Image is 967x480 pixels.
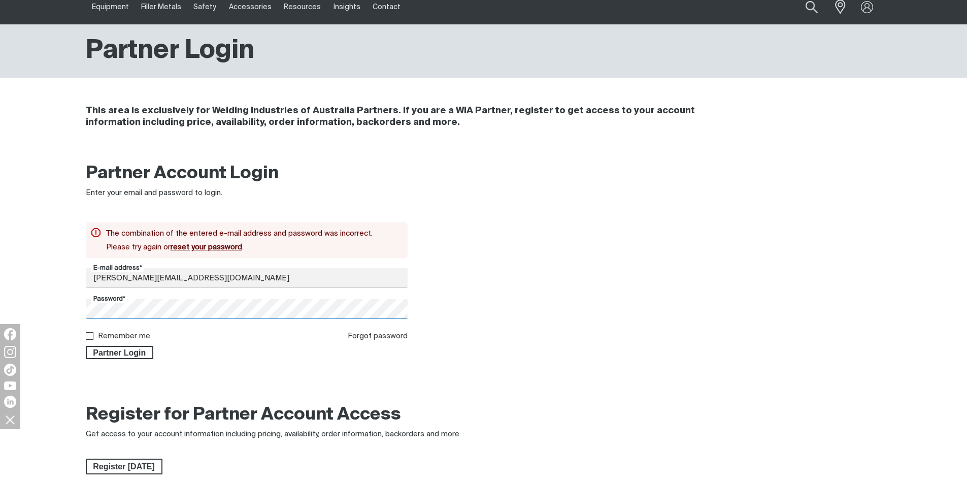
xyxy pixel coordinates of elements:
[4,346,16,358] img: Instagram
[87,346,153,359] span: Partner Login
[4,328,16,340] img: Facebook
[86,187,408,199] div: Enter your email and password to login.
[86,430,461,438] span: Get access to your account information including pricing, availability, order information, backor...
[86,163,408,185] h2: Partner Account Login
[87,459,161,475] span: Register [DATE]
[86,346,154,359] button: Partner Login
[86,105,746,129] h4: This area is exclusively for Welding Industries of Australia Partners. If you are a WIA Partner, ...
[86,404,401,426] h2: Register for Partner Account Access
[86,35,254,68] h1: Partner Login
[2,411,19,428] img: hide socials
[98,332,150,340] label: Remember me
[106,227,396,254] div: The combination of the entered e-mail address and password was incorrect. Please try again or .
[4,364,16,376] img: TikTok
[4,396,16,408] img: LinkedIn
[4,381,16,390] img: YouTube
[348,332,408,340] a: Forgot password
[171,243,242,251] a: reset your password
[86,459,162,475] a: Register Today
